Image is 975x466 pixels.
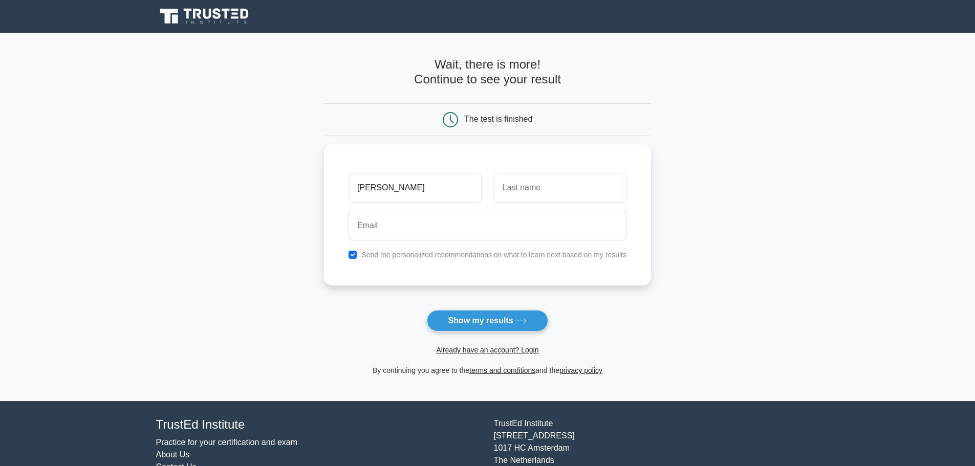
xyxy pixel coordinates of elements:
[156,450,190,459] a: About Us
[156,438,298,447] a: Practice for your certification and exam
[464,115,532,123] div: The test is finished
[156,417,482,432] h4: TrustEd Institute
[436,346,538,354] a: Already have an account? Login
[361,251,626,259] label: Send me personalized recommendations on what to learn next based on my results
[427,310,548,331] button: Show my results
[349,211,626,240] input: Email
[324,57,651,87] h4: Wait, there is more! Continue to see your result
[318,364,657,376] div: By continuing you agree to the and the
[559,366,602,374] a: privacy policy
[494,173,626,203] input: Last name
[349,173,481,203] input: First name
[469,366,535,374] a: terms and conditions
